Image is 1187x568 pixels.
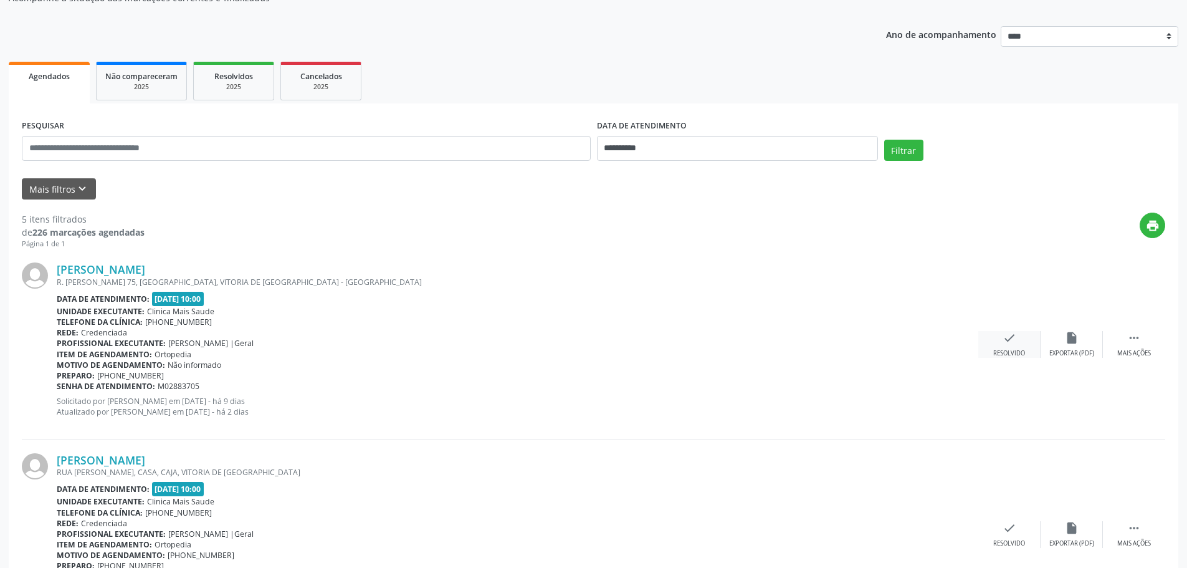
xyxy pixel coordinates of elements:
span: [PERSON_NAME] |Geral [168,338,254,349]
span: Clinica Mais Saude [147,496,214,507]
span: Resolvidos [214,71,253,82]
b: Data de atendimento: [57,484,150,494]
i: check [1003,521,1016,535]
div: 2025 [105,82,178,92]
div: 2025 [290,82,352,92]
span: Credenciada [81,327,127,338]
div: Resolvido [993,349,1025,358]
a: [PERSON_NAME] [57,453,145,467]
span: Não compareceram [105,71,178,82]
b: Unidade executante: [57,306,145,317]
button: Mais filtroskeyboard_arrow_down [22,178,96,200]
i:  [1127,521,1141,535]
b: Item de agendamento: [57,539,152,550]
div: Mais ações [1117,349,1151,358]
div: 2025 [203,82,265,92]
span: Cancelados [300,71,342,82]
b: Senha de atendimento: [57,381,155,392]
div: Exportar (PDF) [1049,539,1094,548]
button: print [1140,213,1165,238]
span: [PHONE_NUMBER] [97,370,164,381]
span: [DATE] 10:00 [152,482,204,496]
div: Resolvido [993,539,1025,548]
span: [PHONE_NUMBER] [168,550,234,561]
div: 5 itens filtrados [22,213,145,226]
span: [PERSON_NAME] |Geral [168,529,254,539]
label: DATA DE ATENDIMENTO [597,117,687,136]
b: Telefone da clínica: [57,508,143,518]
a: [PERSON_NAME] [57,262,145,276]
b: Item de agendamento: [57,349,152,360]
b: Motivo de agendamento: [57,550,165,561]
b: Motivo de agendamento: [57,360,165,370]
div: Página 1 de 1 [22,239,145,249]
div: Mais ações [1117,539,1151,548]
span: [PHONE_NUMBER] [145,317,212,327]
b: Rede: [57,327,79,338]
span: Ortopedia [155,539,191,550]
span: Credenciada [81,518,127,529]
span: Agendados [29,71,70,82]
i: print [1146,219,1160,233]
strong: 226 marcações agendadas [32,226,145,238]
i: keyboard_arrow_down [75,182,89,196]
span: Clinica Mais Saude [147,306,214,317]
label: PESQUISAR [22,117,64,136]
span: [DATE] 10:00 [152,292,204,306]
span: Não informado [168,360,221,370]
b: Data de atendimento: [57,294,150,304]
b: Profissional executante: [57,529,166,539]
i: insert_drive_file [1065,331,1079,345]
div: Exportar (PDF) [1049,349,1094,358]
div: RUA [PERSON_NAME], CASA, CAJA, VITORIA DE [GEOGRAPHIC_DATA] [57,467,978,478]
i:  [1127,331,1141,345]
p: Solicitado por [PERSON_NAME] em [DATE] - há 9 dias Atualizado por [PERSON_NAME] em [DATE] - há 2 ... [57,396,978,417]
span: [PHONE_NUMBER] [145,508,212,518]
img: img [22,453,48,479]
b: Rede: [57,518,79,529]
i: insert_drive_file [1065,521,1079,535]
button: Filtrar [884,140,923,161]
b: Unidade executante: [57,496,145,507]
span: Ortopedia [155,349,191,360]
div: de [22,226,145,239]
b: Preparo: [57,370,95,381]
b: Telefone da clínica: [57,317,143,327]
b: Profissional executante: [57,338,166,349]
i: check [1003,331,1016,345]
img: img [22,262,48,289]
span: M02883705 [158,381,199,392]
p: Ano de acompanhamento [886,26,996,42]
div: R. [PERSON_NAME] 75, [GEOGRAPHIC_DATA], VITORIA DE [GEOGRAPHIC_DATA] - [GEOGRAPHIC_DATA] [57,277,978,287]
